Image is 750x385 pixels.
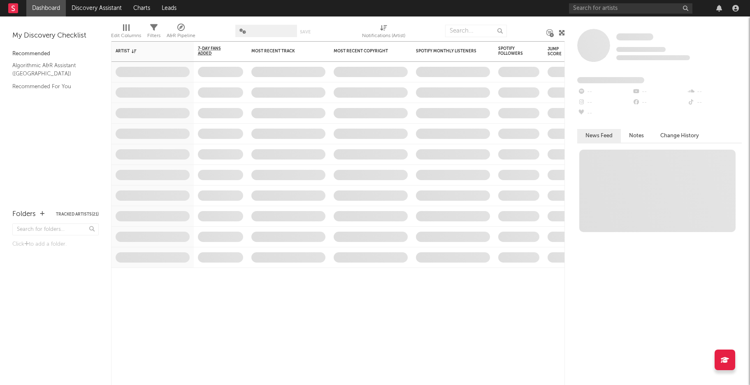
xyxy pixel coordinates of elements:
[12,31,99,41] div: My Discovery Checklist
[616,33,653,40] span: Some Artist
[334,49,395,54] div: Most Recent Copyright
[147,21,160,45] div: Filters
[652,129,707,143] button: Change History
[198,46,231,56] span: 7-Day Fans Added
[251,49,313,54] div: Most Recent Track
[687,87,742,97] div: --
[632,97,687,108] div: --
[362,31,405,41] div: Notifications (Artist)
[12,49,99,59] div: Recommended
[548,47,568,56] div: Jump Score
[12,223,99,235] input: Search for folders...
[12,209,36,219] div: Folders
[632,87,687,97] div: --
[687,97,742,108] div: --
[498,46,527,56] div: Spotify Followers
[12,61,91,78] a: Algorithmic A&R Assistant ([GEOGRAPHIC_DATA])
[362,21,405,45] div: Notifications (Artist)
[616,55,690,60] span: 0 fans last week
[416,49,478,54] div: Spotify Monthly Listeners
[167,31,195,41] div: A&R Pipeline
[577,87,632,97] div: --
[445,25,507,37] input: Search...
[577,97,632,108] div: --
[167,21,195,45] div: A&R Pipeline
[621,129,652,143] button: Notes
[577,77,644,83] span: Fans Added by Platform
[577,129,621,143] button: News Feed
[569,3,692,14] input: Search for artists
[147,31,160,41] div: Filters
[616,33,653,41] a: Some Artist
[111,31,141,41] div: Edit Columns
[12,239,99,249] div: Click to add a folder.
[577,108,632,119] div: --
[56,212,99,216] button: Tracked Artists(21)
[111,21,141,45] div: Edit Columns
[12,82,91,91] a: Recommended For You
[116,49,177,54] div: Artist
[616,47,666,52] span: Tracking Since: [DATE]
[300,30,311,34] button: Save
